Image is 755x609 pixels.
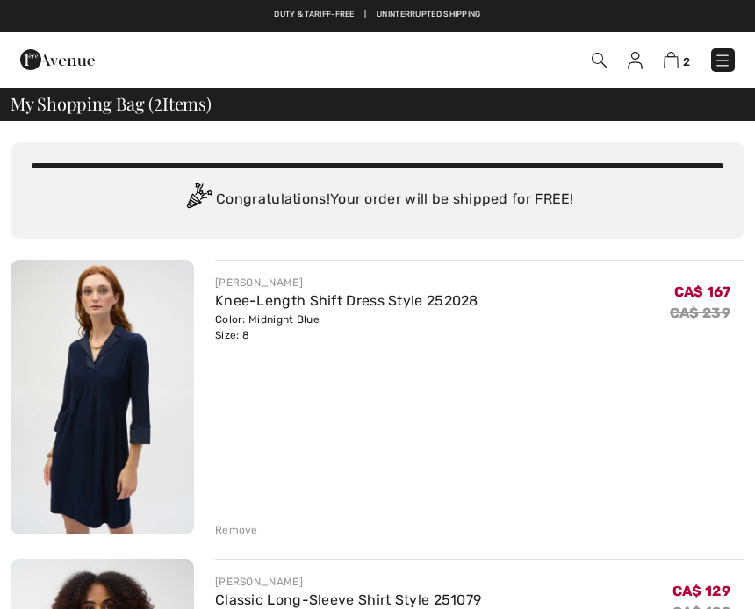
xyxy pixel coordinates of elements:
[672,583,730,599] span: CA$ 129
[215,574,481,590] div: [PERSON_NAME]
[714,52,731,69] img: Menu
[215,275,478,290] div: [PERSON_NAME]
[154,90,162,113] span: 2
[215,591,481,608] a: Classic Long-Sleeve Shirt Style 251079
[628,52,643,69] img: My Info
[215,312,478,343] div: Color: Midnight Blue Size: 8
[215,522,258,538] div: Remove
[664,49,690,70] a: 2
[670,304,730,321] s: CA$ 239
[11,260,194,534] img: Knee-Length Shift Dress Style 252028
[215,292,478,309] a: Knee-Length Shift Dress Style 252028
[20,50,95,67] a: 1ère Avenue
[592,53,607,68] img: Search
[11,95,212,112] span: My Shopping Bag ( Items)
[181,183,216,218] img: Congratulation2.svg
[20,42,95,77] img: 1ère Avenue
[664,52,679,68] img: Shopping Bag
[674,283,730,300] span: CA$ 167
[32,183,723,218] div: Congratulations! Your order will be shipped for FREE!
[683,55,690,68] span: 2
